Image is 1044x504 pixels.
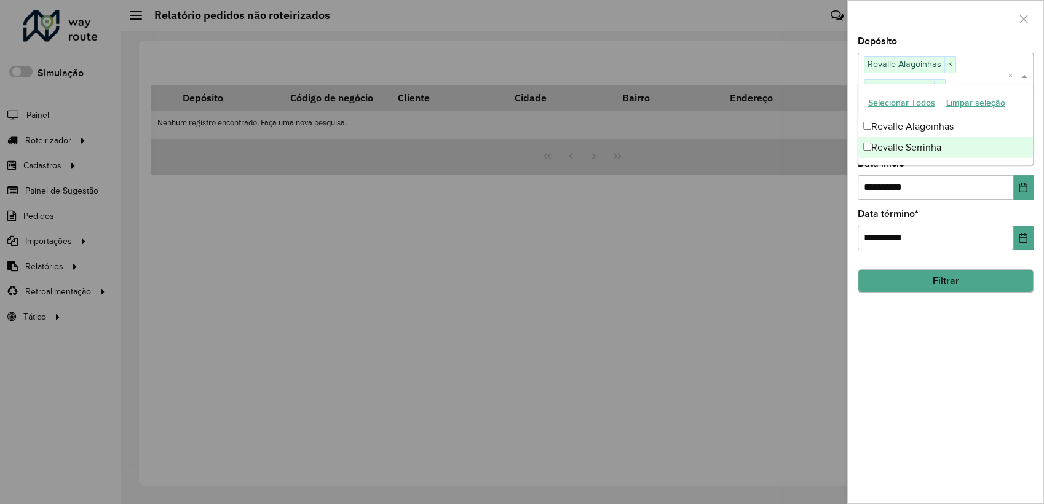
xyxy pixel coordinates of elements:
button: Limpar seleção [941,93,1011,112]
span: Clear all [1008,69,1018,84]
ng-dropdown-panel: Options list [858,84,1034,165]
button: Selecionar Todos [863,93,941,112]
label: Data término [858,207,919,221]
span: × [934,81,945,95]
button: Choose Date [1013,175,1034,200]
div: Revalle Alagoinhas [858,116,1033,137]
span: Revalle Alagoinhas [864,57,944,71]
label: Depósito [858,34,897,49]
div: Revalle Serrinha [858,137,1033,158]
button: Filtrar [858,269,1034,293]
span: Revalle Serrinha [864,80,934,95]
button: Choose Date [1013,226,1034,250]
span: × [944,57,955,72]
